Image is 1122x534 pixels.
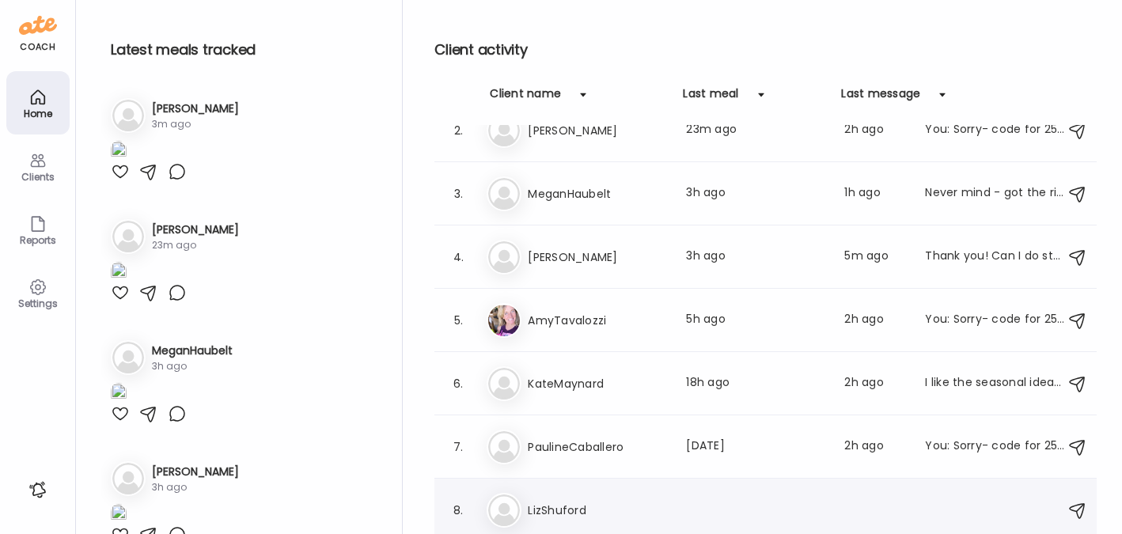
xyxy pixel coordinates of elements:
[686,184,825,203] div: 3h ago
[686,374,825,393] div: 18h ago
[841,85,920,111] div: Last message
[528,248,667,267] h3: [PERSON_NAME]
[152,343,233,359] h3: MeganHaubelt
[449,374,468,393] div: 6.
[112,463,144,494] img: bg-avatar-default.svg
[686,437,825,456] div: [DATE]
[111,141,127,162] img: images%2FfG67yUJzSJfxJs5p8dXMWfyK2Qe2%2FkOUEQXQnh83FeITpUFtO%2FhEjI3eQiMGSsq0FQ4vR8_1080
[844,248,906,267] div: 5m ago
[111,38,377,62] h2: Latest meals tracked
[686,248,825,267] div: 3h ago
[686,311,825,330] div: 5h ago
[528,121,667,140] h3: [PERSON_NAME]
[925,248,1064,267] div: Thank you! Can I do stevia? Or only monk fruit?
[925,184,1064,203] div: Never mind - got the right link
[449,248,468,267] div: 4.
[152,480,239,494] div: 3h ago
[20,40,55,54] div: coach
[9,235,66,245] div: Reports
[844,184,906,203] div: 1h ago
[9,172,66,182] div: Clients
[528,311,667,330] h3: AmyTavalozzi
[152,464,239,480] h3: [PERSON_NAME]
[844,121,906,140] div: 2h ago
[152,100,239,117] h3: [PERSON_NAME]
[111,383,127,404] img: images%2FGpYLLE1rqVgMxj7323ap5oIcjVc2%2FdwTHBFy3LkJou6WngHHi%2FrZWW4UlAa46zP1R86npx_1080
[19,13,57,38] img: ate
[844,437,906,456] div: 2h ago
[925,311,1064,330] div: You: Sorry- code for 25% at link is EARLYOPTIMIZE
[152,359,233,373] div: 3h ago
[844,374,906,393] div: 2h ago
[434,38,1097,62] h2: Client activity
[449,501,468,520] div: 8.
[490,85,561,111] div: Client name
[152,117,239,131] div: 3m ago
[488,178,520,210] img: bg-avatar-default.svg
[528,374,667,393] h3: KateMaynard
[152,222,239,238] h3: [PERSON_NAME]
[925,374,1064,393] div: I like the seasonal idea - timely!
[488,305,520,336] img: avatars%2FgqR1SDnW9VVi3Upy54wxYxxnK7x1
[488,494,520,526] img: bg-avatar-default.svg
[449,437,468,456] div: 7.
[449,121,468,140] div: 2.
[488,115,520,146] img: bg-avatar-default.svg
[9,298,66,309] div: Settings
[449,184,468,203] div: 3.
[844,311,906,330] div: 2h ago
[488,368,520,400] img: bg-avatar-default.svg
[9,108,66,119] div: Home
[112,342,144,373] img: bg-avatar-default.svg
[112,100,144,131] img: bg-avatar-default.svg
[111,262,127,283] img: images%2FvESdxLSPwXakoR7xgC1jSWLXQdF2%2FFh0nspcj7rMXAesL12RB%2FAkhQj9dhfQ06IPFYXJBj_1080
[152,238,239,252] div: 23m ago
[683,85,738,111] div: Last meal
[528,184,667,203] h3: MeganHaubelt
[488,241,520,273] img: bg-avatar-default.svg
[488,431,520,463] img: bg-avatar-default.svg
[686,121,825,140] div: 23m ago
[528,437,667,456] h3: PaulineCaballero
[925,437,1064,456] div: You: Sorry- code for 25% at link is EARLYOPTIMIZE
[111,504,127,525] img: images%2FK2XoawMWflVYQMcY0by6OjUfzZh2%2FqTgHI0849PBiHan2aROF%2FjNgNdSCrjWMznqkxICX8_1080
[449,311,468,330] div: 5.
[528,501,667,520] h3: LizShuford
[112,221,144,252] img: bg-avatar-default.svg
[925,121,1064,140] div: You: Sorry- code for 25% at link is EARLYOPTIMIZE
